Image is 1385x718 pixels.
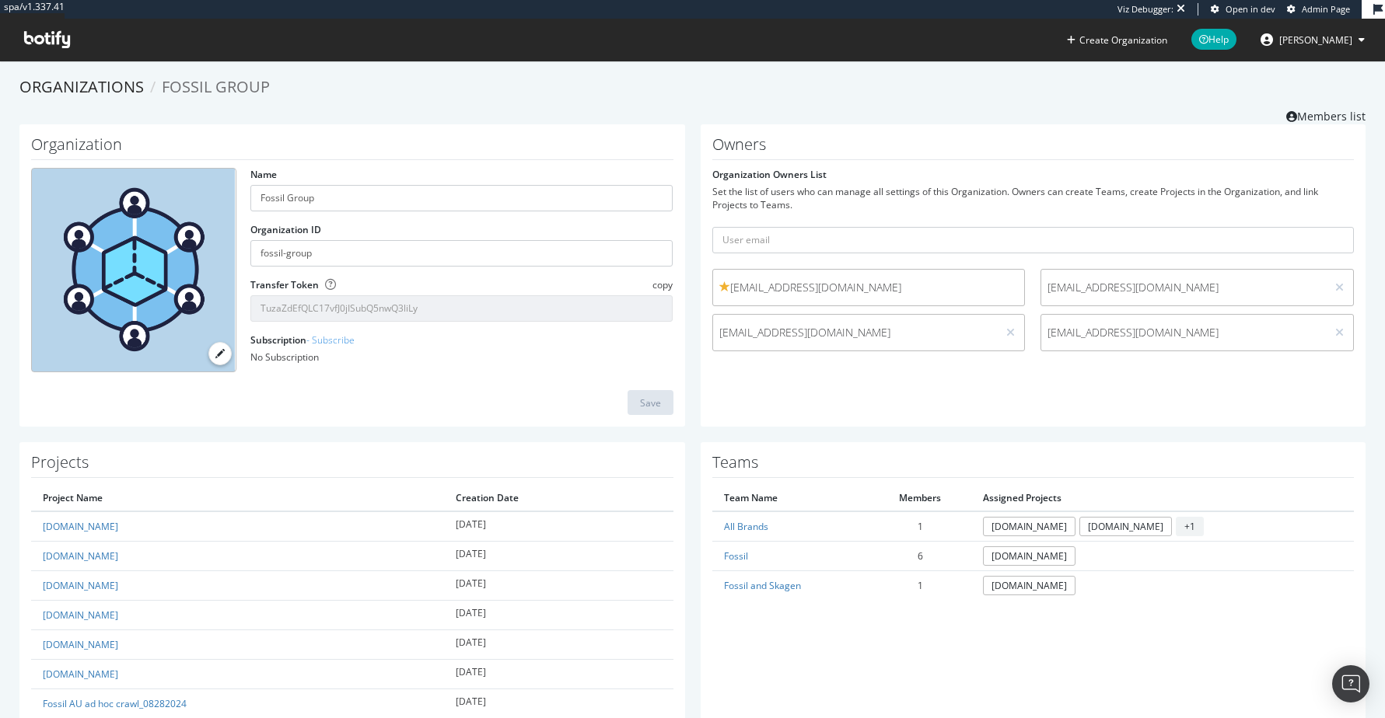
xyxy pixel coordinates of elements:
[19,76,144,97] a: Organizations
[869,541,972,570] td: 6
[712,454,1355,478] h1: Teams
[31,136,673,160] h1: Organization
[724,579,801,592] a: Fossil and Skagen
[1302,3,1350,15] span: Admin Page
[869,511,972,542] td: 1
[43,667,118,681] a: [DOMAIN_NAME]
[31,486,444,511] th: Project Name
[444,486,673,511] th: Creation Date
[712,168,827,181] label: Organization Owners List
[162,76,270,97] span: Fossil Group
[724,520,768,533] a: All Brands
[1226,3,1275,15] span: Open in dev
[250,168,277,181] label: Name
[444,541,673,570] td: [DATE]
[250,185,673,211] input: name
[712,227,1355,253] input: User email
[444,660,673,689] td: [DATE]
[869,570,972,600] td: 1
[19,76,1366,99] ol: breadcrumbs
[1066,33,1168,47] button: Create Organization
[1117,3,1173,16] div: Viz Debugger:
[983,517,1075,536] a: [DOMAIN_NAME]
[1047,280,1320,295] span: [EMAIL_ADDRESS][DOMAIN_NAME]
[628,390,673,415] button: Save
[1248,27,1377,52] button: [PERSON_NAME]
[1047,325,1320,340] span: [EMAIL_ADDRESS][DOMAIN_NAME]
[712,185,1355,211] div: Set the list of users who can manage all settings of this Organization. Owners can create Teams, ...
[983,546,1075,566] a: [DOMAIN_NAME]
[250,333,355,347] label: Subscription
[971,486,1354,511] th: Assigned Projects
[640,396,661,410] div: Save
[869,486,972,511] th: Members
[712,486,869,511] th: Team Name
[250,278,319,291] label: Transfer Token
[250,240,673,267] input: Organization ID
[444,511,673,542] td: [DATE]
[1211,3,1275,16] a: Open in dev
[250,223,321,236] label: Organization ID
[43,549,118,563] a: [DOMAIN_NAME]
[719,325,992,340] span: [EMAIL_ADDRESS][DOMAIN_NAME]
[1176,517,1204,536] span: + 1
[1286,105,1366,124] a: Members list
[983,576,1075,595] a: [DOMAIN_NAME]
[1332,665,1369,702] div: Open Intercom Messenger
[43,608,118,622] a: [DOMAIN_NAME]
[43,520,118,533] a: [DOMAIN_NAME]
[31,454,673,478] h1: Projects
[1191,29,1236,50] span: Help
[444,630,673,660] td: [DATE]
[719,280,1019,295] span: [EMAIL_ADDRESS][DOMAIN_NAME]
[444,600,673,629] td: [DATE]
[306,333,355,347] a: - Subscribe
[652,278,673,291] span: copy
[1287,3,1350,16] a: Admin Page
[250,350,673,364] div: No Subscription
[43,638,118,651] a: [DOMAIN_NAME]
[1279,33,1352,47] span: dalton
[712,136,1355,160] h1: Owners
[1079,517,1172,536] a: [DOMAIN_NAME]
[43,579,118,592] a: [DOMAIN_NAME]
[43,697,187,710] a: Fossil AU ad hoc crawl_08282024
[724,549,748,563] a: Fossil
[444,570,673,600] td: [DATE]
